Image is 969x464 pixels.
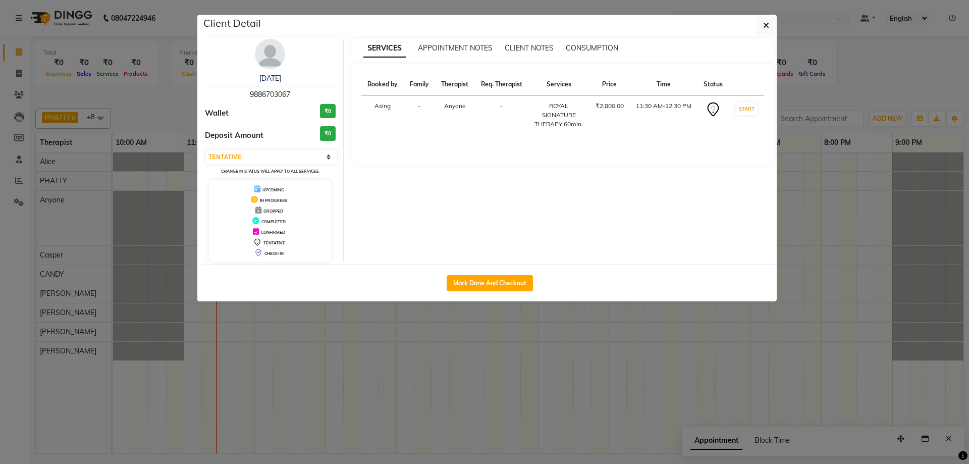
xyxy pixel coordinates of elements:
[363,39,406,58] span: SERVICES
[447,275,533,291] button: Mark Done And Checkout
[263,240,285,245] span: TENTATIVE
[260,198,287,203] span: IN PROGRESS
[221,169,319,174] small: Change in status will apply to all services.
[361,74,404,95] th: Booked by
[534,101,583,129] div: ROYAL SIGNATURE THERAPY 60min.
[589,74,629,95] th: Price
[697,74,729,95] th: Status
[505,43,554,53] span: CLIENT NOTES
[264,251,284,256] span: CHECK-IN
[736,102,757,115] button: START
[250,90,290,99] span: 9886703067
[528,74,589,95] th: Services
[404,74,435,95] th: Family
[203,16,261,31] h5: Client Detail
[320,126,336,141] h3: ₹0
[435,74,474,95] th: Therapist
[205,108,229,119] span: Wallet
[259,74,281,83] a: [DATE]
[474,95,528,135] td: -
[262,187,284,192] span: UPCOMING
[630,95,698,135] td: 11:30 AM-12:30 PM
[474,74,528,95] th: Req. Therapist
[261,219,286,224] span: COMPLETED
[263,209,283,214] span: DROPPED
[630,74,698,95] th: Time
[566,43,618,53] span: CONSUMPTION
[255,39,285,69] img: avatar
[361,95,404,135] td: Asing
[418,43,493,53] span: APPOINTMENT NOTES
[261,230,285,235] span: CONFIRMED
[595,101,623,111] div: ₹2,800.00
[320,104,336,119] h3: ₹0
[205,130,263,141] span: Deposit Amount
[404,95,435,135] td: -
[444,102,466,110] span: Anyone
